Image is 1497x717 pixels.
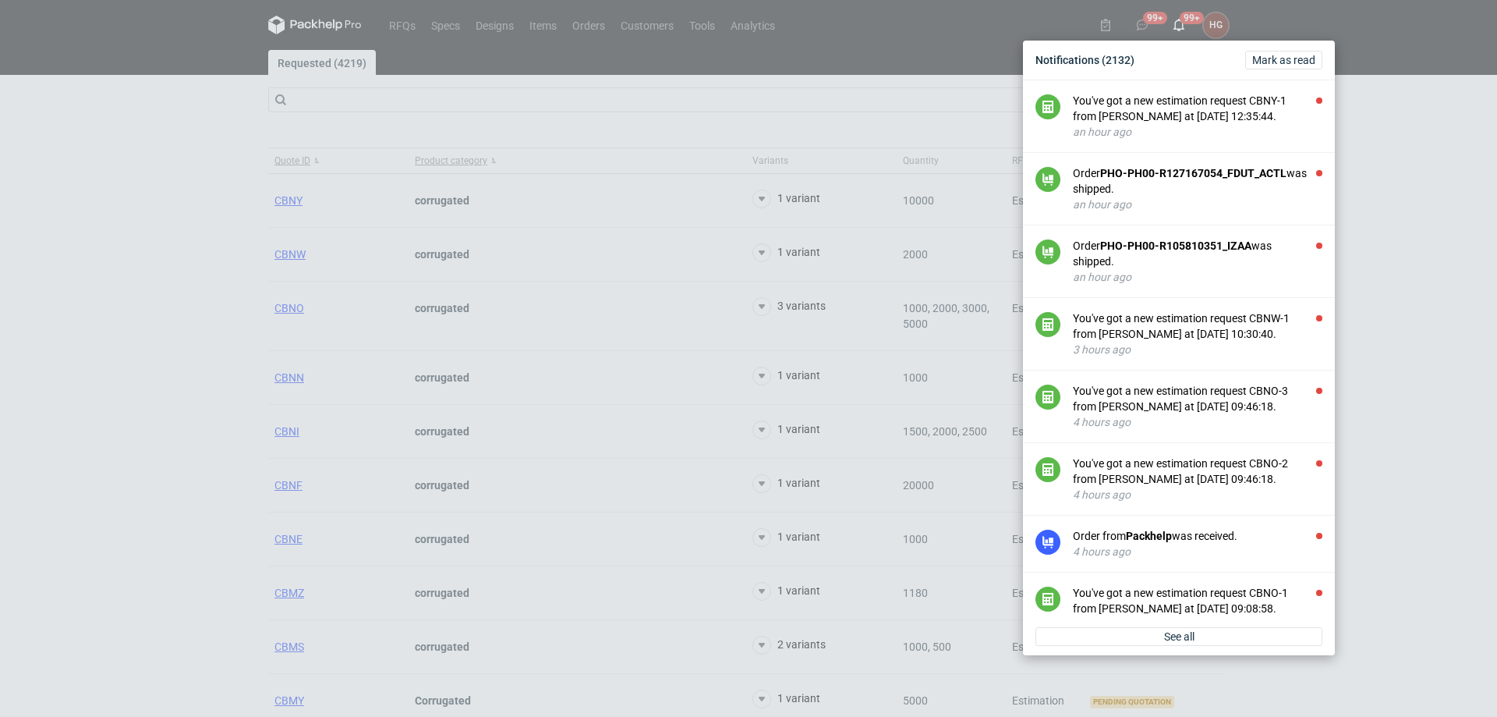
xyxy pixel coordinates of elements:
div: You've got a new estimation request CBNO-2 from [PERSON_NAME] at [DATE] 09:46:18. [1073,456,1322,487]
div: Order was shipped. [1073,165,1322,197]
strong: Packhelp [1126,530,1172,542]
button: Mark as read [1245,51,1322,69]
button: OrderPHO-PH00-R127167054_FDUT_ACTLwas shipped.an hour ago [1073,165,1322,212]
div: 4 hours ago [1073,544,1322,559]
span: Mark as read [1252,55,1315,66]
button: OrderPHO-PH00-R105810351_IZAAwas shipped.an hour ago [1073,238,1322,285]
strong: PHO-PH00-R127167054_FDUT_ACTL [1100,167,1286,179]
button: Order fromPackhelpwas received.4 hours ago [1073,528,1322,559]
div: an hour ago [1073,269,1322,285]
div: 4 hours ago [1073,414,1322,430]
strong: PHO-PH00-R105810351_IZAA [1100,240,1251,252]
button: You've got a new estimation request CBNO-2 from [PERSON_NAME] at [DATE] 09:46:18.4 hours ago [1073,456,1322,502]
div: 4 hours ago [1073,616,1322,632]
div: You've got a new estimation request CBNY-1 from [PERSON_NAME] at [DATE] 12:35:44. [1073,93,1322,124]
button: You've got a new estimation request CBNW-1 from [PERSON_NAME] at [DATE] 10:30:40.3 hours ago [1073,311,1322,357]
div: 4 hours ago [1073,487,1322,502]
div: You've got a new estimation request CBNO-3 from [PERSON_NAME] at [DATE] 09:46:18. [1073,383,1322,414]
span: See all [1164,631,1194,642]
a: See all [1035,627,1322,646]
div: Order was shipped. [1073,238,1322,269]
div: You've got a new estimation request CBNW-1 from [PERSON_NAME] at [DATE] 10:30:40. [1073,311,1322,342]
div: Notifications (2132) [1029,47,1329,73]
div: an hour ago [1073,197,1322,212]
button: You've got a new estimation request CBNO-1 from [PERSON_NAME] at [DATE] 09:08:58.4 hours ago [1073,585,1322,632]
button: You've got a new estimation request CBNY-1 from [PERSON_NAME] at [DATE] 12:35:44.an hour ago [1073,93,1322,140]
div: 3 hours ago [1073,342,1322,357]
button: You've got a new estimation request CBNO-3 from [PERSON_NAME] at [DATE] 09:46:18.4 hours ago [1073,383,1322,430]
div: You've got a new estimation request CBNO-1 from [PERSON_NAME] at [DATE] 09:08:58. [1073,585,1322,616]
div: an hour ago [1073,124,1322,140]
div: Order from was received. [1073,528,1322,544]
